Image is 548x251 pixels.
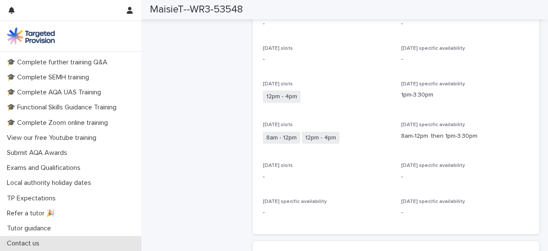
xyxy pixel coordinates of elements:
p: Contact us [3,239,46,248]
p: - [401,208,529,217]
p: Submit AQA Awards [3,149,74,157]
p: - [263,55,391,64]
p: - [263,172,391,181]
p: 🎓 Complete AQA UAS Training [3,88,108,97]
p: TP Expectations [3,194,63,203]
p: 1pm-3:30pm [401,91,529,100]
p: 🎓 Complete SEMH training [3,73,96,82]
span: [DATE] specific availability [401,199,465,204]
p: Refer a tutor 🎉 [3,209,62,218]
p: - [401,19,529,28]
span: 12pm - 4pm [263,91,301,103]
span: [DATE] specific availability [401,122,465,127]
h2: MaisieT--WR3-53548 [150,3,243,16]
p: Local authority holiday dates [3,179,98,187]
p: 8am-12pm. then 1pm-3:30pm [401,132,529,141]
p: View our free Youtube training [3,134,103,142]
p: - [263,19,391,28]
p: 🎓 Complete further training Q&A [3,58,114,67]
p: - [263,208,391,217]
p: - [401,172,529,181]
span: [DATE] specific availability [263,199,327,204]
span: [DATE] specific availability [401,82,465,87]
span: 12pm - 4pm [302,132,340,144]
span: [DATE] slots [263,46,293,51]
p: - [401,55,529,64]
p: 🎓 Complete Zoom online training [3,119,115,127]
p: 🎓 Functional Skills Guidance Training [3,103,123,112]
p: Tutor guidance [3,224,58,233]
span: 8am - 12pm [263,132,300,144]
span: [DATE] slots [263,122,293,127]
span: [DATE] slots [263,82,293,87]
img: M5nRWzHhSzIhMunXDL62 [7,27,55,45]
span: [DATE] specific availability [401,46,465,51]
span: [DATE] slots [263,163,293,168]
span: [DATE] specific availability [401,163,465,168]
p: Exams and Qualifications [3,164,87,172]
